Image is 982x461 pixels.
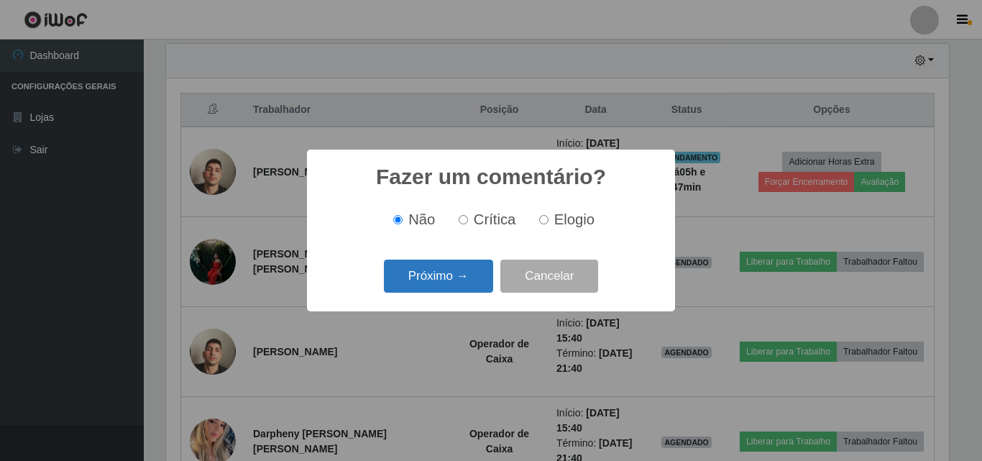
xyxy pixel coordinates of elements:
button: Próximo → [384,260,493,293]
button: Cancelar [500,260,598,293]
span: Crítica [474,211,516,227]
h2: Fazer um comentário? [376,164,606,190]
span: Não [408,211,435,227]
input: Crítica [459,215,468,224]
input: Não [393,215,403,224]
input: Elogio [539,215,549,224]
span: Elogio [554,211,595,227]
